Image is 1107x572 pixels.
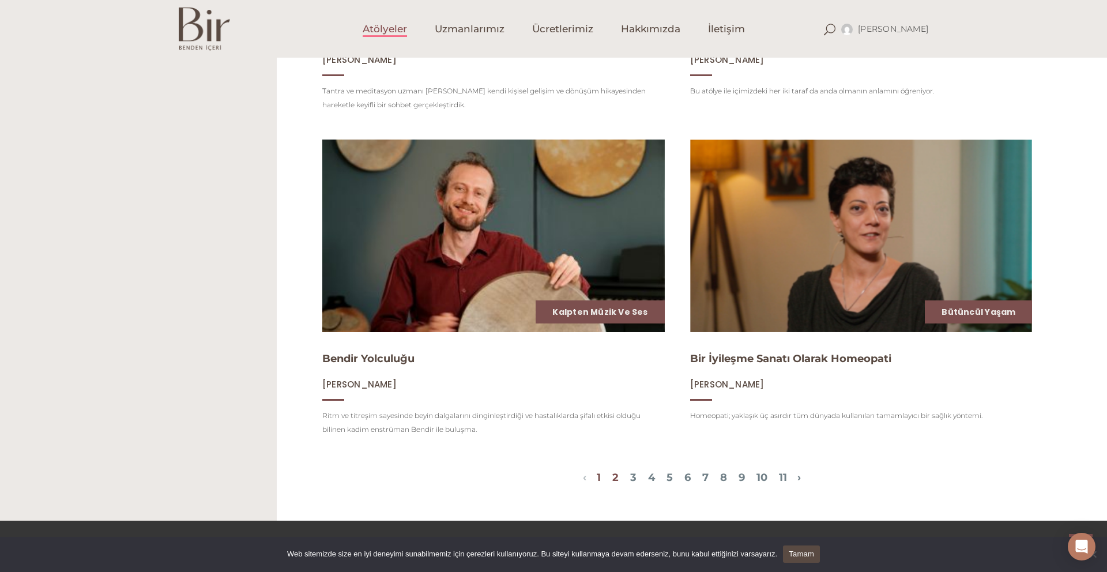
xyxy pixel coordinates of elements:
[552,306,647,318] a: Kalpten Müzik ve Ses
[783,545,820,563] a: Tamam
[597,471,601,484] a: 1
[621,22,680,36] span: Hakkımızda
[435,22,504,36] span: Uzmanlarımız
[779,471,787,484] a: 11
[756,471,767,484] a: 10
[322,54,397,65] a: [PERSON_NAME]
[690,378,765,390] span: [PERSON_NAME]
[648,471,655,484] a: 4
[322,54,397,66] span: [PERSON_NAME]
[690,352,891,365] a: Bir İyileşme Sanatı Olarak Homeopati
[322,378,397,390] span: [PERSON_NAME]
[942,306,1015,318] a: Bütüncül Yaşam
[363,22,407,36] span: Atölyeler
[720,471,727,484] a: 8
[858,24,928,34] span: [PERSON_NAME]
[739,471,745,484] a: 9
[287,548,777,560] span: Web sitemizde size en iyi deneyimi sunabilmemiz için çerezleri kullanıyoruz. Bu siteyi kullanmaya...
[690,54,765,66] span: [PERSON_NAME]
[322,84,665,112] p: Tantra ve meditasyon uzmanı [PERSON_NAME] kendi kişisel gelişim ve dönüşüm hikayesinden hareketle...
[690,409,1033,423] p: Homeopati; yaklaşık üç asırdır tüm dünyada kullanılan tamamlayıcı bir sağlık yöntemi.
[708,22,745,36] span: İletişim
[702,471,709,484] a: 7
[667,471,673,484] a: 5
[690,54,765,65] a: [PERSON_NAME]
[630,471,637,484] a: 3
[322,352,415,365] a: Bendir Yolculuğu
[690,379,765,390] a: [PERSON_NAME]
[612,471,619,484] a: 2
[322,409,665,436] p: Ritm ve titreşim sayesinde beyin dalgalarını dinginleştirdiği ve hastalıklarda şifalı etkisi oldu...
[1068,533,1095,560] div: Open Intercom Messenger
[690,84,1033,98] p: Bu atölye ile içimizdeki her iki taraf da anda olmanın anlamını öğreniyor.
[684,471,691,484] a: 6
[322,379,397,390] a: [PERSON_NAME]
[583,471,586,484] a: Bir Önceki Sayfa
[797,471,801,484] a: Bir Sonraki Sayfa
[532,22,593,36] span: Ücretlerimiz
